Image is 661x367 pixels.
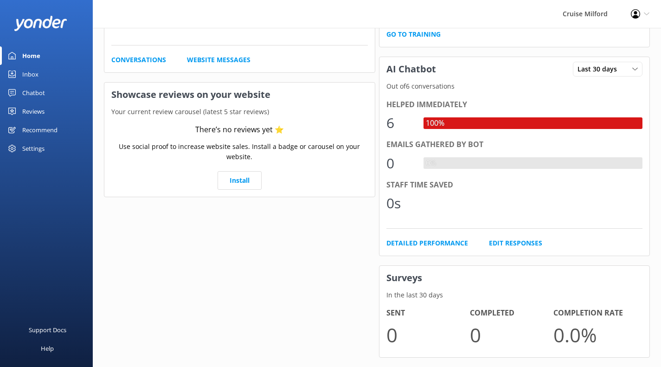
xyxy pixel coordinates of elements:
[22,102,45,121] div: Reviews
[386,139,643,151] div: Emails gathered by bot
[14,16,67,31] img: yonder-white-logo.png
[111,142,368,162] p: Use social proof to increase website sales. Install a badge or carousel on your website.
[187,55,250,65] a: Website Messages
[379,290,650,300] p: In the last 30 days
[22,84,45,102] div: Chatbot
[386,238,468,248] a: Detailed Performance
[386,152,414,174] div: 0
[553,307,637,319] h4: Completion Rate
[424,117,447,129] div: 100%
[470,319,553,350] p: 0
[104,83,375,107] h3: Showcase reviews on your website
[29,321,66,339] div: Support Docs
[578,64,622,74] span: Last 30 days
[218,171,262,190] a: Install
[386,112,414,134] div: 6
[424,157,438,169] div: 0%
[386,307,470,319] h4: Sent
[41,339,54,358] div: Help
[379,57,443,81] h3: AI Chatbot
[386,99,643,111] div: Helped immediately
[379,81,650,91] p: Out of 6 conversations
[22,46,40,65] div: Home
[22,121,58,139] div: Recommend
[470,307,553,319] h4: Completed
[553,319,637,350] p: 0.0 %
[386,29,441,39] a: Go to Training
[22,139,45,158] div: Settings
[489,238,542,248] a: Edit Responses
[379,266,650,290] h3: Surveys
[386,179,643,191] div: Staff time saved
[22,65,39,84] div: Inbox
[195,124,284,136] div: There’s no reviews yet ⭐
[104,107,375,117] p: Your current review carousel (latest 5 star reviews)
[386,192,414,214] div: 0s
[111,55,166,65] a: Conversations
[386,319,470,350] p: 0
